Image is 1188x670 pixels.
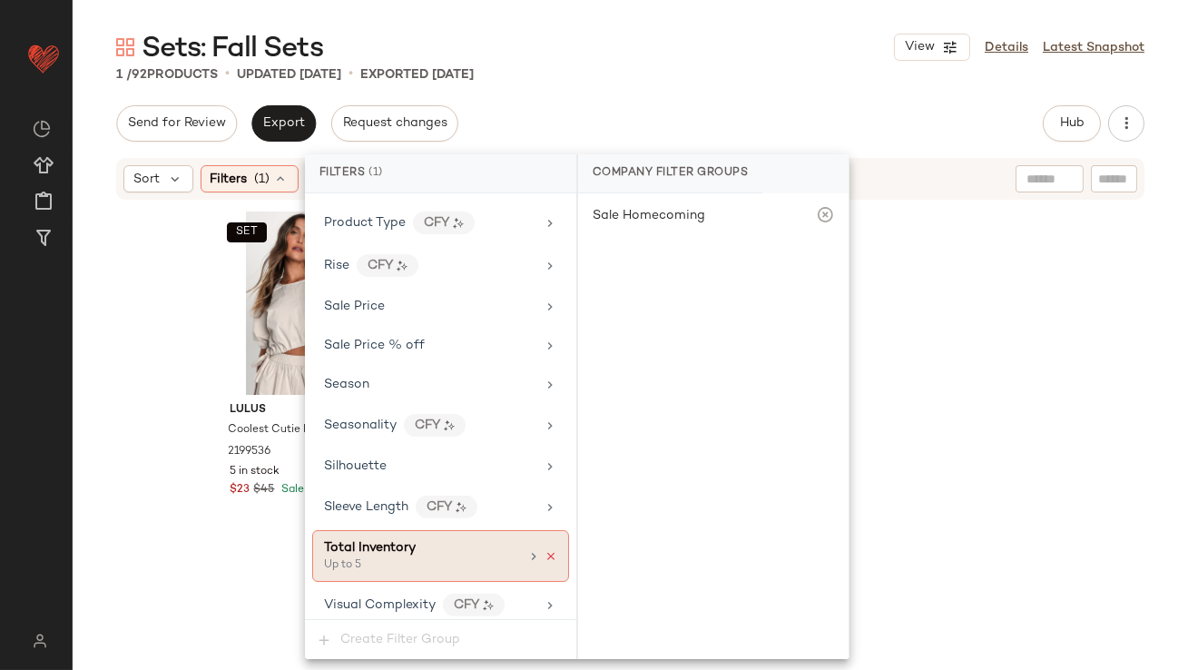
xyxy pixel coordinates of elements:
div: CFY [404,414,466,437]
span: • [349,64,353,85]
span: Rise [324,259,349,272]
span: 2199536 [229,444,271,460]
span: Seasonality [324,419,397,432]
button: Export [251,105,316,142]
button: SET [227,222,267,242]
p: updated [DATE] [237,65,341,84]
img: svg%3e [22,634,57,648]
img: heart_red.DM2ytmEG.svg [25,40,62,76]
span: $45 [254,482,275,498]
img: ai.DGldD1NL.svg [456,502,466,513]
span: Request changes [342,116,447,131]
img: ai.DGldD1NL.svg [444,420,455,431]
img: svg%3e [116,38,134,56]
div: CFY [357,254,418,277]
span: Season [324,378,369,391]
span: Silhouette [324,459,387,473]
span: Hub [1059,116,1085,131]
span: Sort [133,170,160,189]
span: (1) [368,165,383,182]
span: Product Type [324,216,406,230]
span: Sale Price % off [324,339,425,352]
a: Details [985,38,1028,57]
img: ai.DGldD1NL.svg [397,261,407,271]
span: Sets: Fall Sets [142,31,323,67]
span: Visual Complexity [324,598,436,612]
div: Sale Homecoming [593,206,705,225]
button: Send for Review [116,105,237,142]
button: View [894,34,970,61]
span: Coolest Cutie Beige Short Sleeves Drawstring Crop Top [229,422,382,438]
button: Hub [1043,105,1101,142]
span: • [225,64,230,85]
span: 1 / [116,68,132,82]
p: Exported [DATE] [360,65,474,84]
div: CFY [416,496,477,518]
span: Send for Review [127,116,226,131]
span: Sleeve Length [324,500,408,514]
span: (1) [255,170,270,189]
span: Lulus [231,402,384,419]
div: Up to 5 [324,557,506,574]
span: $23 [231,482,250,498]
div: CFY [443,594,505,616]
span: Export [262,116,305,131]
span: Sale [279,484,305,496]
span: Total Inventory [324,541,416,555]
img: 10567361_2199536.jpg [216,212,398,395]
img: ai.DGldD1NL.svg [453,218,464,229]
span: SET [235,226,258,239]
img: svg%3e [33,120,51,138]
button: Request changes [331,105,458,142]
div: CFY [413,212,475,234]
span: 92 [132,68,147,82]
a: Latest Snapshot [1043,38,1144,57]
img: ai.DGldD1NL.svg [483,600,494,611]
div: Products [116,65,218,84]
div: Company Filter Groups [578,154,763,193]
span: Filters [211,170,248,189]
span: 5 in stock [231,464,280,480]
span: Sale Price [324,300,385,313]
div: Filters [305,154,576,193]
span: View [904,40,935,54]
